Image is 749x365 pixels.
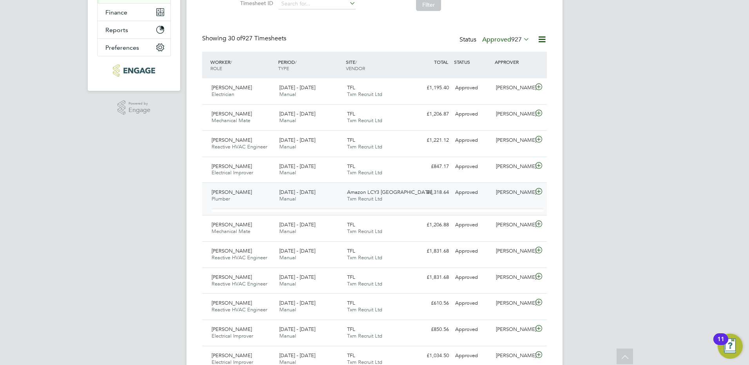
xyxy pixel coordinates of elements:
div: [PERSON_NAME] [493,81,534,94]
span: Txm Recruit Ltd [347,228,382,235]
span: / [355,59,357,65]
span: Amazon LCY3 [GEOGRAPHIC_DATA] [347,189,432,195]
span: Electrician [212,91,234,98]
div: £1,195.40 [411,81,452,94]
div: 11 [717,339,724,349]
span: Manual [279,228,296,235]
span: [DATE] - [DATE] [279,163,315,170]
span: VENDOR [346,65,365,71]
span: TFL [347,221,355,228]
div: Approved [452,160,493,173]
span: Reactive HVAC Engineer [212,254,267,261]
span: [DATE] - [DATE] [279,300,315,306]
button: Open Resource Center, 11 new notifications [718,334,743,359]
span: Preferences [105,44,139,51]
div: [PERSON_NAME] [493,297,534,310]
span: Reports [105,26,128,34]
div: Approved [452,219,493,231]
span: [DATE] - [DATE] [279,137,315,143]
span: [PERSON_NAME] [212,326,252,332]
span: / [230,59,232,65]
div: Approved [452,297,493,310]
div: Approved [452,349,493,362]
div: SITE [344,55,412,75]
span: [PERSON_NAME] [212,274,252,280]
span: Reactive HVAC Engineer [212,143,267,150]
div: WORKER [208,55,276,75]
span: [DATE] - [DATE] [279,110,315,117]
span: TFL [347,300,355,306]
div: Approved [452,108,493,121]
span: Powered by [128,100,150,107]
button: Preferences [98,39,170,56]
div: [PERSON_NAME] [493,271,534,284]
span: TFL [347,326,355,332]
span: Electrical Improver [212,169,253,176]
span: TFL [347,274,355,280]
a: Go to home page [97,64,171,77]
span: / [295,59,297,65]
div: [PERSON_NAME] [493,108,534,121]
span: 927 Timesheets [228,34,286,42]
div: £1,831.68 [411,271,452,284]
span: Manual [279,91,296,98]
span: [DATE] - [DATE] [279,352,315,359]
span: Manual [279,195,296,202]
span: Txm Recruit Ltd [347,143,382,150]
span: Txm Recruit Ltd [347,306,382,313]
div: [PERSON_NAME] [493,160,534,173]
span: [PERSON_NAME] [212,163,252,170]
span: [PERSON_NAME] [212,84,252,91]
span: Reactive HVAC Engineer [212,306,267,313]
span: Txm Recruit Ltd [347,91,382,98]
div: [PERSON_NAME] [493,219,534,231]
span: Mechanical Mate [212,228,250,235]
div: £1,206.87 [411,108,452,121]
span: TOTAL [434,59,448,65]
span: Manual [279,306,296,313]
span: [DATE] - [DATE] [279,84,315,91]
div: [PERSON_NAME] [493,323,534,336]
div: £1,318.64 [411,186,452,199]
a: Powered byEngage [118,100,151,115]
span: Txm Recruit Ltd [347,280,382,287]
span: [DATE] - [DATE] [279,189,315,195]
div: STATUS [452,55,493,69]
div: Approved [452,186,493,199]
div: APPROVER [493,55,534,69]
span: TFL [347,84,355,91]
span: [PERSON_NAME] [212,352,252,359]
span: 30 of [228,34,242,42]
span: Txm Recruit Ltd [347,117,382,124]
span: Txm Recruit Ltd [347,169,382,176]
span: TFL [347,352,355,359]
span: Plumber [212,195,230,202]
span: [DATE] - [DATE] [279,274,315,280]
div: £1,221.12 [411,134,452,147]
span: ROLE [210,65,222,71]
span: Finance [105,9,127,16]
span: [DATE] - [DATE] [279,248,315,254]
span: 927 [511,36,522,43]
span: [DATE] - [DATE] [279,221,315,228]
span: TYPE [278,65,289,71]
div: £847.17 [411,160,452,173]
div: £1,831.68 [411,245,452,258]
span: TFL [347,137,355,143]
div: Approved [452,81,493,94]
span: Txm Recruit Ltd [347,254,382,261]
div: Status [460,34,531,45]
span: Engage [128,107,150,114]
span: Manual [279,280,296,287]
button: Reports [98,21,170,38]
span: Manual [279,332,296,339]
span: [PERSON_NAME] [212,110,252,117]
span: Electrical Improver [212,332,253,339]
div: Approved [452,323,493,336]
span: [PERSON_NAME] [212,189,252,195]
span: Manual [279,117,296,124]
img: txmrecruit-logo-retina.png [113,64,155,77]
span: [DATE] - [DATE] [279,326,315,332]
span: Mechanical Mate [212,117,250,124]
span: [PERSON_NAME] [212,300,252,306]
